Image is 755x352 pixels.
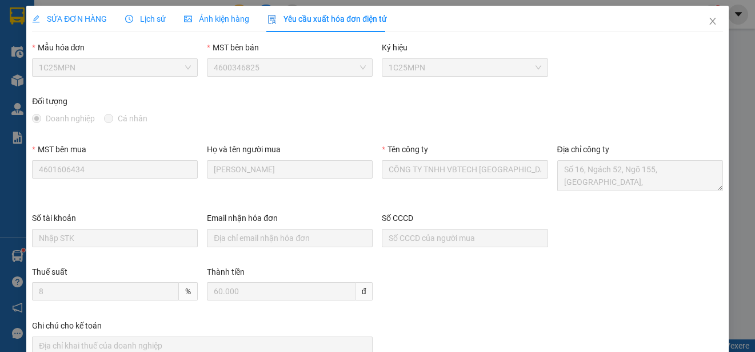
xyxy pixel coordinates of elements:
span: close [708,17,717,26]
label: MST bên bán [207,43,258,52]
input: Tên công ty [382,160,548,179]
label: Thuế suất [32,267,67,276]
img: icon [267,15,277,24]
label: Số tài khoản [32,213,76,223]
span: clock-circle [125,15,133,23]
span: edit [32,15,40,23]
label: Ghi chú cho kế toán [32,321,102,330]
span: Yêu cầu xuất hóa đơn điện tử [267,14,387,23]
span: Ảnh kiện hàng [184,14,249,23]
label: Email nhận hóa đơn [207,213,278,223]
span: 1C25MPN [389,59,541,76]
label: Số CCCD [382,213,413,223]
label: Thành tiền [207,267,245,276]
span: Doanh nghiệp [41,112,99,125]
span: đ [355,282,373,300]
input: Số tài khoản [32,229,198,247]
span: 1C25MPN [39,59,191,76]
span: Lịch sử [125,14,166,23]
label: Họ và tên người mua [207,145,281,154]
input: Email nhận hóa đơn [207,229,373,247]
label: Ký hiệu [382,43,408,52]
label: Mẫu hóa đơn [32,43,85,52]
span: Cá nhân [113,112,152,125]
span: % [179,282,198,300]
label: Địa chỉ công ty [557,145,609,154]
label: MST bên mua [32,145,86,154]
span: 4600346825 [214,59,366,76]
textarea: Địa chỉ công ty [557,160,723,191]
input: MST bên mua [32,160,198,179]
input: Thuế suất [32,282,179,300]
input: Số CCCD [382,229,548,247]
span: SỬA ĐƠN HÀNG [32,14,107,23]
button: Close [697,6,729,38]
span: picture [184,15,192,23]
label: Tên công ty [382,145,428,154]
label: Đối tượng [32,97,67,106]
input: Họ và tên người mua [207,160,373,179]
